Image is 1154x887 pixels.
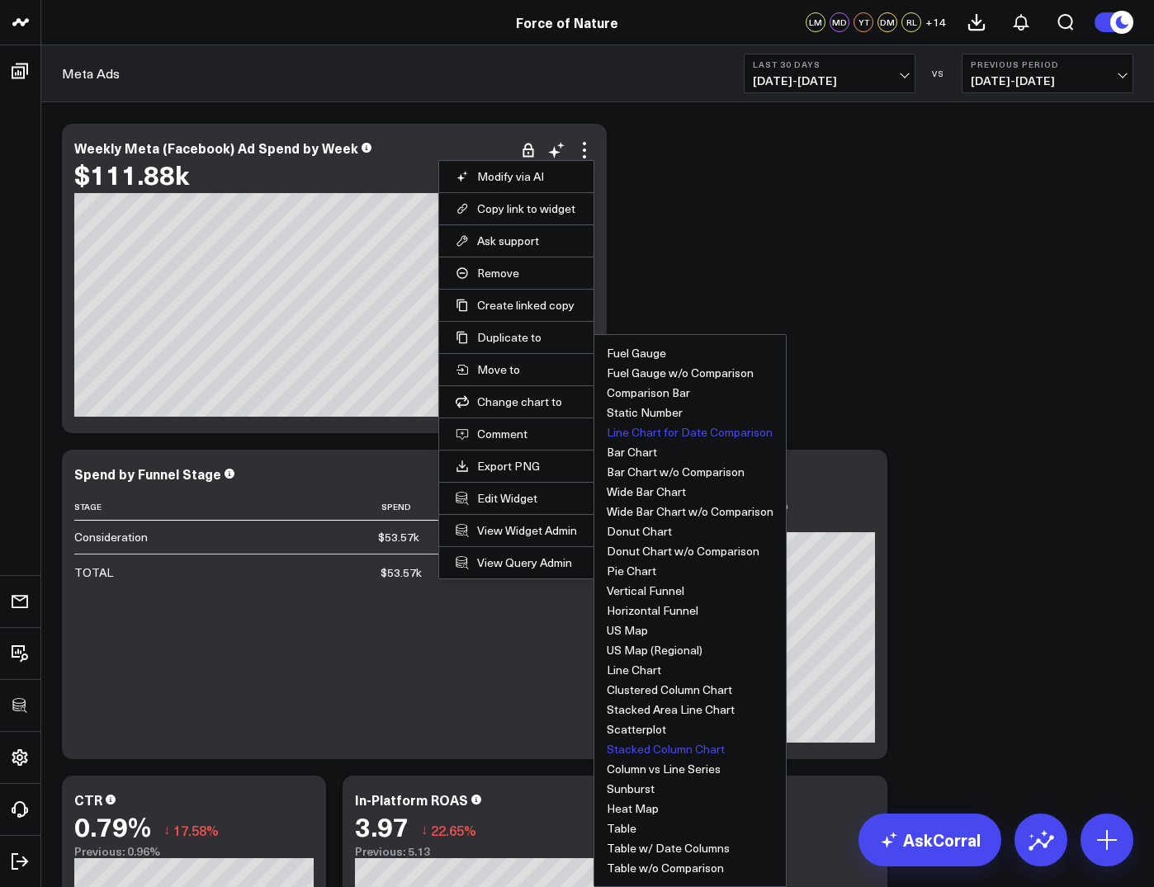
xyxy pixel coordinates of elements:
button: Clustered Column Chart [607,684,732,696]
button: Previous Period[DATE]-[DATE] [962,54,1133,93]
button: Modify via AI [456,169,577,184]
button: Last 30 Days[DATE]-[DATE] [744,54,915,93]
a: Meta Ads [62,64,120,83]
button: Line Chart for Date Comparison [607,427,773,438]
th: Spend [239,493,434,521]
button: Ask support [456,234,577,248]
b: Last 30 Days [753,59,906,69]
button: Bar Chart w/o Comparison [607,466,745,478]
span: 17.58% [173,821,219,839]
button: Static Number [607,407,683,418]
button: Heat Map [607,803,659,814]
span: [DATE] - [DATE] [753,74,906,87]
span: 22.65% [431,821,476,839]
button: Line Chart [607,664,661,676]
button: Bar Chart [607,446,657,458]
b: Previous Period [971,59,1124,69]
a: AskCorral [858,814,1001,866]
button: Horizontal Funnel [607,605,698,616]
button: Stacked Column Chart [607,743,725,755]
button: Scatterplot [607,724,666,735]
button: US Map (Regional) [607,644,702,656]
div: Previous: 5.13 [355,845,594,858]
a: Force of Nature [516,13,618,31]
button: Table [607,823,636,834]
button: Table w/ Date Columns [607,842,730,854]
div: MD [830,12,849,32]
div: $53.57k [381,564,422,581]
div: VS [924,68,953,78]
button: US Map [607,625,648,636]
div: Previous: 0.96% [74,845,314,858]
button: Column vs Line Series [607,763,721,775]
a: View Query Admin [456,555,577,570]
button: Fuel Gauge w/o Comparison [607,367,754,379]
div: RL [901,12,921,32]
button: Wide Bar Chart w/o Comparison [607,506,773,517]
button: +14 [925,12,946,32]
div: Spend by Funnel Stage [74,465,221,483]
button: Create linked copy [456,298,577,313]
button: Change chart to [456,394,577,409]
button: Copy link to widget [456,201,577,216]
div: $53.57k [378,529,419,545]
button: Wide Bar Chart [607,486,686,498]
button: Vertical Funnel [607,585,684,597]
button: Remove [456,266,577,281]
div: In-Platform ROAS [355,790,468,809]
button: Sunburst [607,783,655,795]
div: YT [854,12,873,32]
button: Comment [456,427,577,441]
div: 0.79% [74,811,151,841]
span: ↓ [421,819,428,841]
button: Fuel Gauge [607,347,666,359]
th: Change [434,493,592,521]
div: Weekly Meta (Facebook) Ad Spend by Week [74,139,358,157]
div: TOTAL [74,564,113,581]
th: Stage [74,493,239,521]
a: Export PNG [456,459,577,474]
button: Table w/o Comparison [607,862,724,874]
button: Donut Chart [607,526,672,537]
button: Edit Widget [456,491,577,506]
button: Stacked Area Line Chart [607,704,735,715]
div: DM [877,12,897,32]
div: LM [806,12,825,32]
div: CTR [74,790,102,809]
button: Duplicate to [456,330,577,345]
span: + 14 [925,17,946,28]
div: 3.97 [355,811,409,841]
span: [DATE] - [DATE] [971,74,1124,87]
div: Consideration [74,529,148,545]
a: View Widget Admin [456,523,577,538]
span: ↓ [163,819,170,841]
button: Comparison Bar [607,387,690,399]
button: Donut Chart w/o Comparison [607,545,759,557]
button: Move to [456,362,577,377]
div: $111.88k [74,159,189,189]
button: Pie Chart [607,565,656,577]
